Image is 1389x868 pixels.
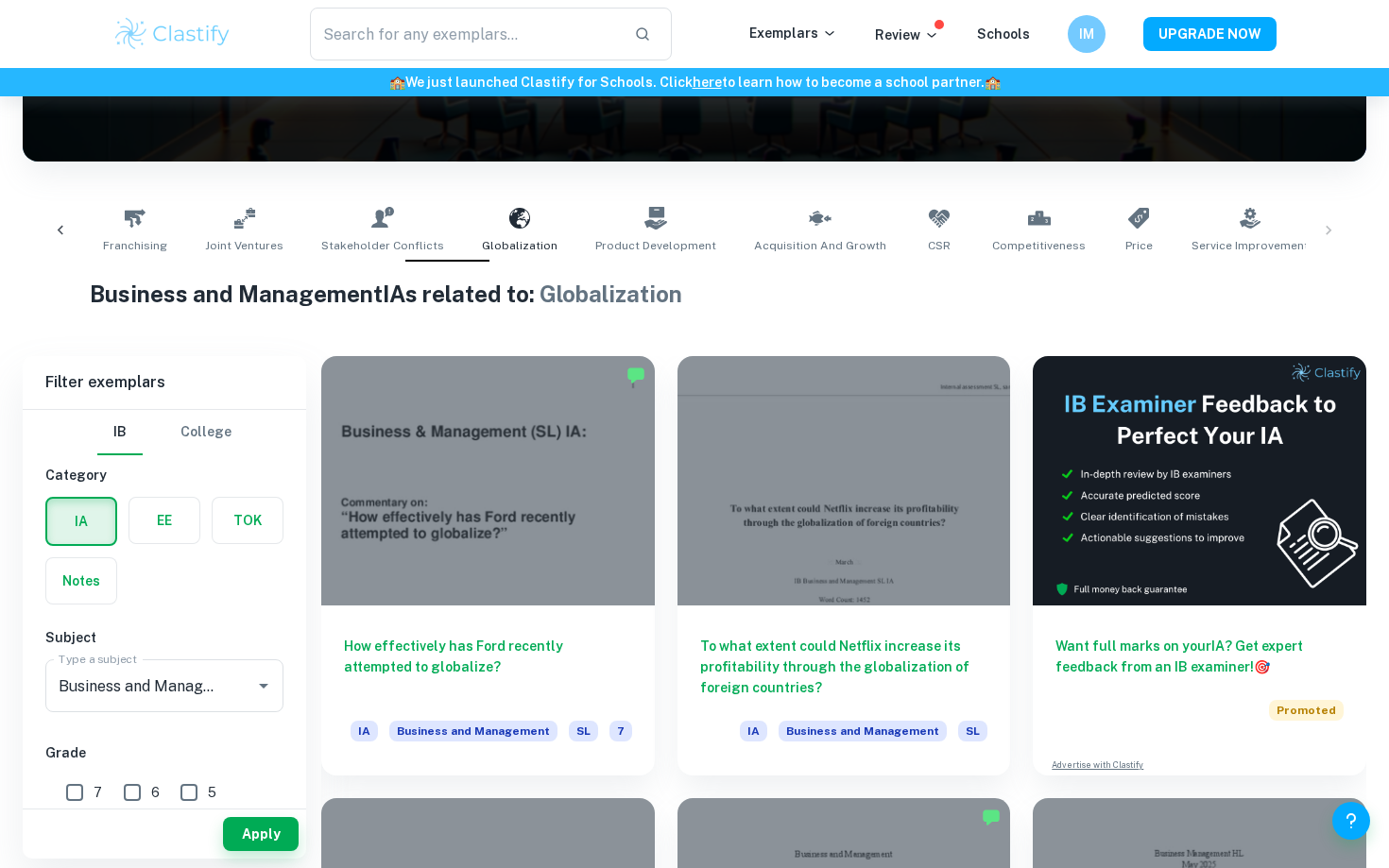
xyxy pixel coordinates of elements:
[94,782,102,803] span: 7
[47,499,115,544] button: IA
[1125,237,1153,254] span: Price
[23,356,306,409] h6: Filter exemplars
[1052,758,1143,772] a: Advertise with Clastify
[569,721,598,741] span: SL
[129,498,199,543] button: EE
[344,636,632,698] h6: How effectively has Ford recently attempted to globalize?
[595,237,716,254] span: Product Development
[151,782,160,803] span: 6
[985,75,1001,90] span: 🏫
[609,721,632,741] span: 7
[1254,659,1270,674] span: 🎯
[250,672,277,699] button: Open
[482,237,557,254] span: Globalization
[626,366,645,384] img: Marked
[180,410,231,455] button: College
[1055,636,1344,677] h6: Want full marks on your IA ? Get expert feedback from an IB examiner!
[103,237,167,254] span: Franchising
[700,636,988,698] h6: To what extent could Netflix increase its profitability through the globalization of foreign coun...
[754,237,886,254] span: Acquisition and Growth
[1033,356,1366,775] a: Want full marks on yourIA? Get expert feedback from an IB examiner!PromotedAdvertise with Clastify
[310,8,619,60] input: Search for any exemplars...
[45,742,283,763] h6: Grade
[351,721,378,741] span: IA
[992,237,1086,254] span: Competitiveness
[779,721,947,741] span: Business and Management
[928,237,951,254] span: CSR
[749,23,837,43] p: Exemplars
[1076,24,1098,44] h6: IM
[90,277,1299,311] h1: Business and Management IAs related to:
[208,782,216,803] span: 5
[97,410,231,455] div: Filter type choice
[321,237,444,254] span: Stakeholder Conflicts
[958,721,987,741] span: SL
[205,237,283,254] span: Joint Ventures
[389,721,557,741] span: Business and Management
[223,817,299,851] button: Apply
[97,410,143,455] button: IB
[213,498,283,543] button: TOK
[740,721,767,741] span: IA
[875,25,939,45] p: Review
[1269,700,1344,721] span: Promoted
[59,651,137,667] label: Type a subject
[1332,802,1370,840] button: Help and Feedback
[1033,356,1366,605] img: Thumbnail
[45,465,283,485] h6: Category
[677,356,1011,775] a: To what extent could Netflix increase its profitability through the globalization of foreign coun...
[1143,17,1277,51] button: UPGRADE NOW
[112,15,232,53] img: Clastify logo
[540,281,682,307] span: Globalization
[46,558,116,604] button: Notes
[45,627,283,648] h6: Subject
[389,75,405,90] span: 🏫
[4,72,1385,93] h6: We just launched Clastify for Schools. Click to learn how to become a school partner.
[1068,15,1106,53] button: IM
[982,808,1001,826] img: Marked
[1192,237,1309,254] span: Service Improvement
[977,26,1030,42] a: Schools
[693,75,722,90] a: here
[321,356,655,775] a: How effectively has Ford recently attempted to globalize?IABusiness and ManagementSL7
